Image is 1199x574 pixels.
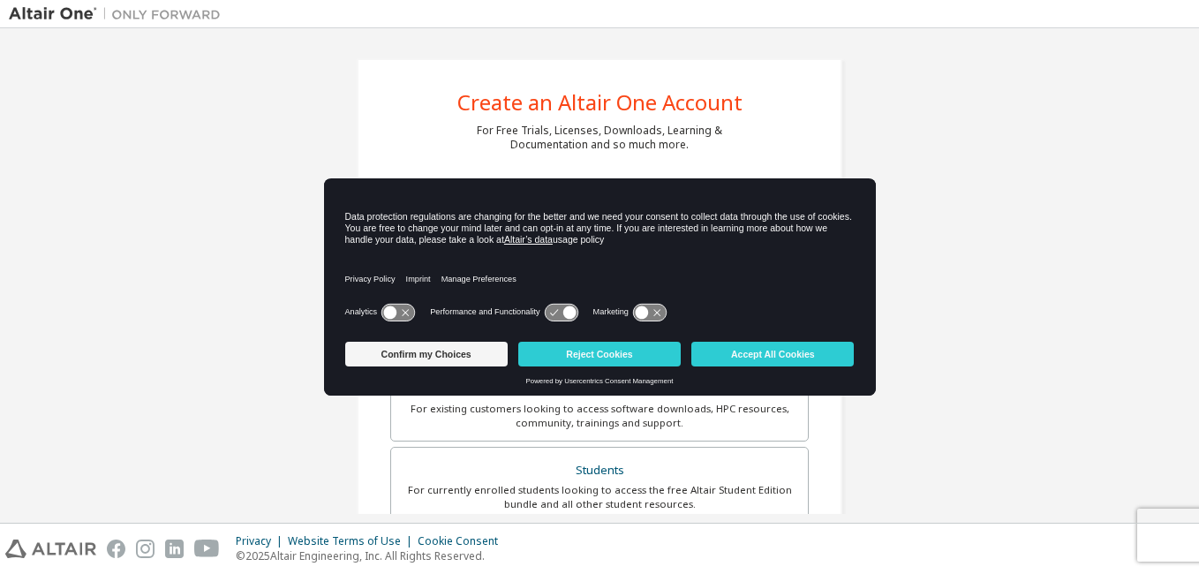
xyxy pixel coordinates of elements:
div: Privacy [236,534,288,548]
img: Altair One [9,5,230,23]
img: instagram.svg [136,540,155,558]
div: Cookie Consent [418,534,509,548]
img: linkedin.svg [165,540,184,558]
div: Website Terms of Use [288,534,418,548]
div: For existing customers looking to access software downloads, HPC resources, community, trainings ... [402,402,797,430]
div: Create an Altair One Account [457,92,743,113]
div: Students [402,458,797,483]
img: facebook.svg [107,540,125,558]
div: For Free Trials, Licenses, Downloads, Learning & Documentation and so much more. [477,124,722,152]
div: For currently enrolled students looking to access the free Altair Student Edition bundle and all ... [402,483,797,511]
img: youtube.svg [194,540,220,558]
img: altair_logo.svg [5,540,96,558]
p: © 2025 Altair Engineering, Inc. All Rights Reserved. [236,548,509,563]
